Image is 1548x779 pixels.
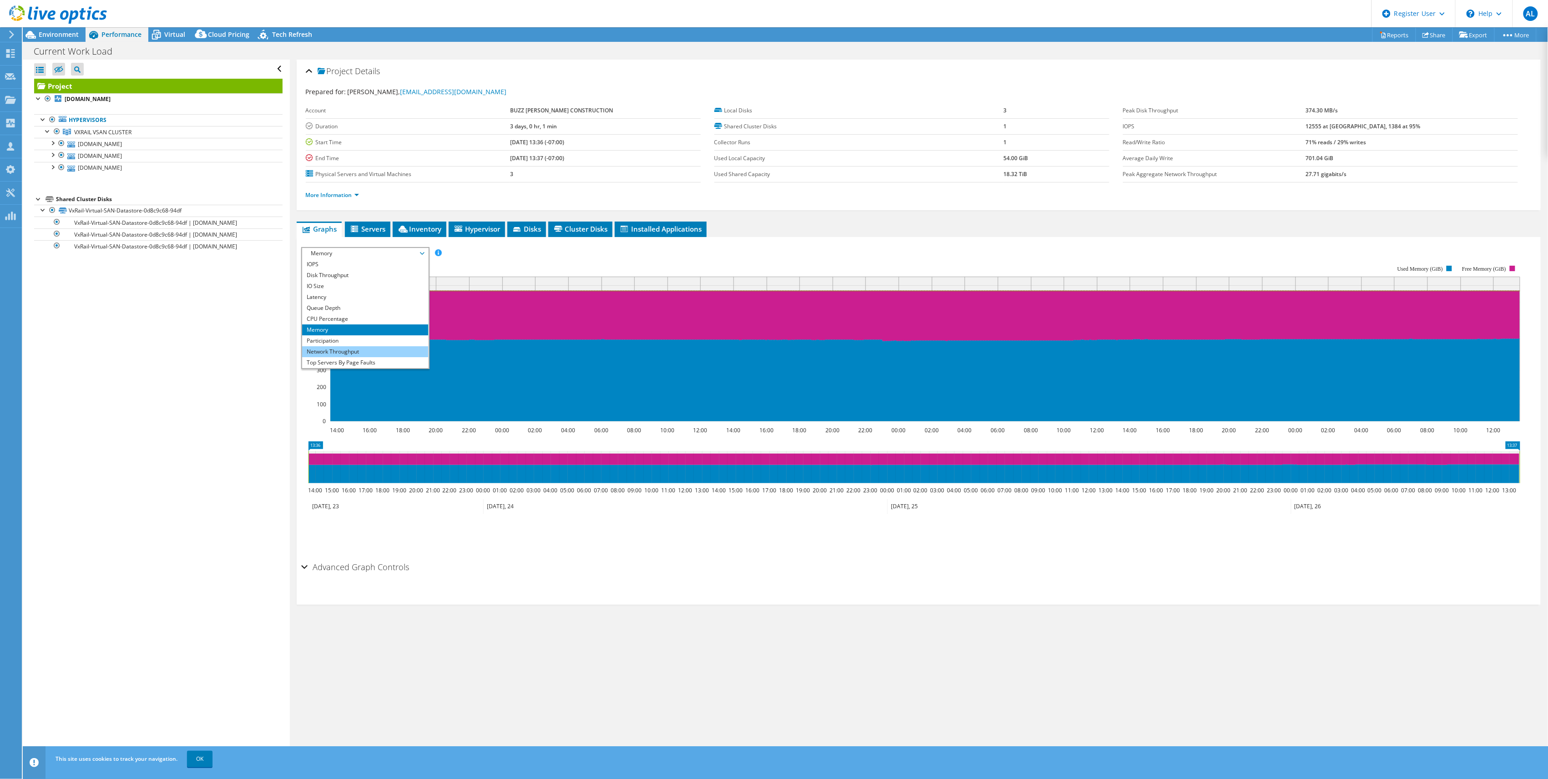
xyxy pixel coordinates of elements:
[714,106,1004,115] label: Local Disks
[306,154,511,163] label: End Time
[560,486,574,494] text: 05:00
[1305,138,1366,146] b: 71% reads / 29% writes
[1486,426,1500,434] text: 12:00
[1123,122,1306,131] label: IOPS
[325,486,339,494] text: 15:00
[745,486,759,494] text: 16:00
[1004,138,1007,146] b: 1
[1467,10,1475,18] svg: \n
[644,486,658,494] text: 10:00
[302,335,428,346] li: Participation
[495,426,509,434] text: 00:00
[712,486,726,494] text: 14:00
[1267,486,1281,494] text: 23:00
[1123,154,1306,163] label: Average Daily Write
[510,122,557,130] b: 3 days, 0 hr, 1 min
[306,170,511,179] label: Physical Servers and Virtual Machines
[728,486,743,494] text: 15:00
[858,426,872,434] text: 22:00
[101,30,142,39] span: Performance
[1156,426,1170,434] text: 16:00
[1401,486,1415,494] text: 07:00
[306,138,511,147] label: Start Time
[317,366,326,374] text: 300
[306,106,511,115] label: Account
[981,486,995,494] text: 06:00
[964,486,978,494] text: 05:00
[1305,154,1333,162] b: 701.04 GiB
[813,486,827,494] text: 20:00
[1452,28,1495,42] a: Export
[1305,106,1338,114] b: 374.30 MB/s
[375,486,390,494] text: 18:00
[409,486,423,494] text: 20:00
[1057,426,1071,434] text: 10:00
[779,486,793,494] text: 18:00
[891,426,906,434] text: 00:00
[1300,486,1315,494] text: 01:00
[792,426,806,434] text: 18:00
[510,154,564,162] b: [DATE] 13:37 (-07:00)
[1284,486,1298,494] text: 00:00
[1004,122,1007,130] b: 1
[348,87,507,96] span: [PERSON_NAME],
[510,170,513,178] b: 3
[1031,486,1045,494] text: 09:00
[1387,426,1401,434] text: 06:00
[330,426,344,434] text: 14:00
[34,240,283,252] a: VxRail-Virtual-SAN-Datastore-0d8c9c68-94df | [DOMAIN_NAME]
[1305,122,1420,130] b: 12555 at [GEOGRAPHIC_DATA], 1384 at 95%
[925,426,939,434] text: 02:00
[1416,28,1453,42] a: Share
[1255,426,1269,434] text: 22:00
[65,95,111,103] b: [DOMAIN_NAME]
[392,486,406,494] text: 19:00
[1024,426,1038,434] text: 08:00
[1048,486,1062,494] text: 10:00
[302,270,428,281] li: Disk Throughput
[526,486,541,494] text: 03:00
[1485,486,1499,494] text: 12:00
[830,486,844,494] text: 21:00
[512,224,541,233] span: Disks
[1199,486,1214,494] text: 19:00
[349,224,386,233] span: Servers
[429,426,443,434] text: 20:00
[1367,486,1381,494] text: 05:00
[997,486,1012,494] text: 07:00
[510,486,524,494] text: 02:00
[991,426,1005,434] text: 06:00
[510,106,613,114] b: BUZZ [PERSON_NAME] CONSTRUCTION
[762,486,776,494] text: 17:00
[1468,486,1482,494] text: 11:00
[272,30,312,39] span: Tech Refresh
[396,426,410,434] text: 18:00
[661,486,675,494] text: 11:00
[1372,28,1416,42] a: Reports
[1098,486,1113,494] text: 13:00
[302,281,428,292] li: IO Size
[627,426,641,434] text: 08:00
[1250,486,1264,494] text: 22:00
[74,128,132,136] span: VXRAIL VSAN CLUSTER
[1132,486,1146,494] text: 15:00
[1216,486,1230,494] text: 20:00
[1288,426,1302,434] text: 00:00
[714,122,1004,131] label: Shared Cluster Disks
[1123,170,1306,179] label: Peak Aggregate Network Throughput
[1523,6,1538,21] span: AL
[306,122,511,131] label: Duration
[462,426,476,434] text: 22:00
[863,486,877,494] text: 23:00
[302,303,428,314] li: Queue Depth
[208,30,249,39] span: Cloud Pricing
[476,486,490,494] text: 00:00
[30,46,126,56] h1: Current Work Load
[594,486,608,494] text: 07:00
[619,224,702,233] span: Installed Applications
[442,486,456,494] text: 22:00
[1233,486,1247,494] text: 21:00
[1351,486,1365,494] text: 04:00
[342,486,356,494] text: 16:00
[528,426,542,434] text: 02:00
